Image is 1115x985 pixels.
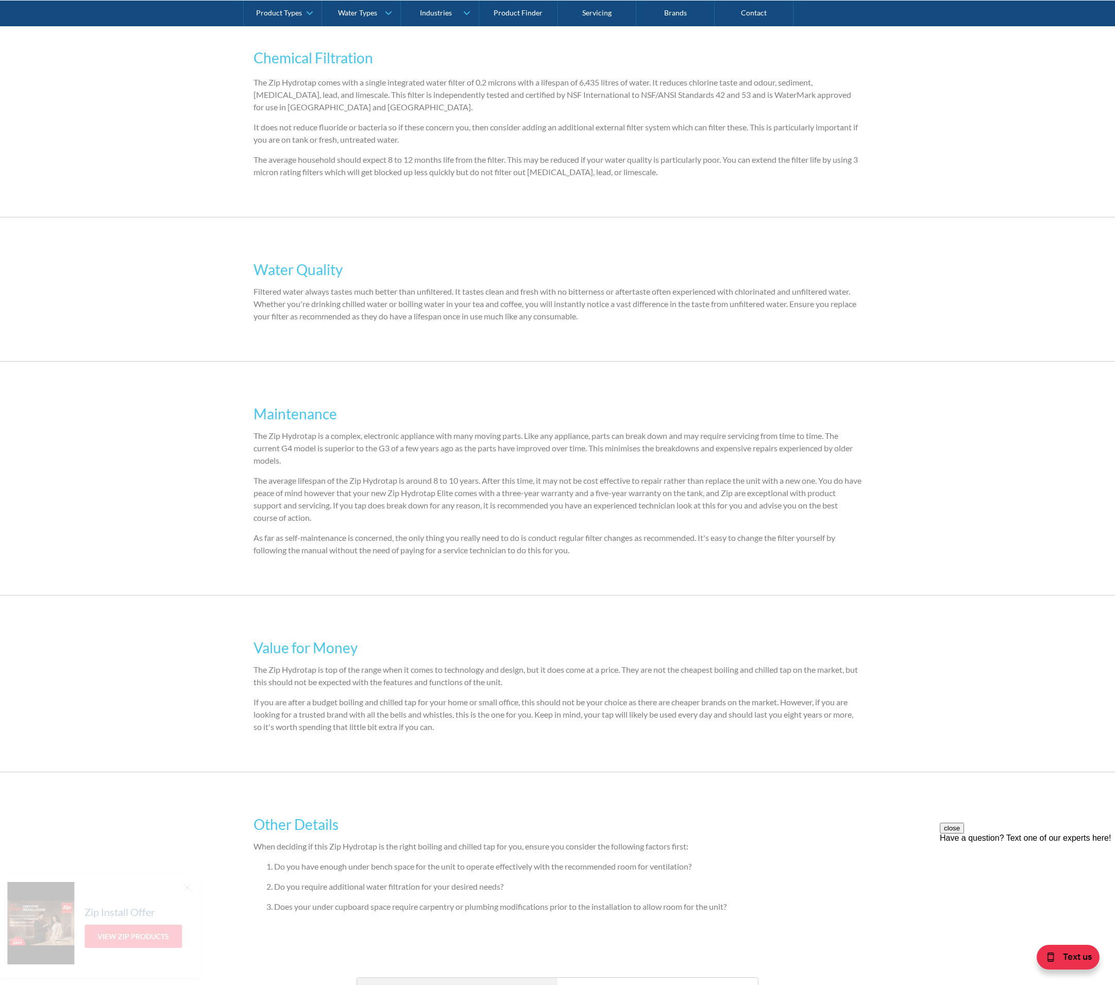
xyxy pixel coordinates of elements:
p: As far as self-maintenance is concerned, the only thing you really need to do is conduct regular ... [254,532,861,556]
div: Product Types [256,8,302,17]
p: It does not reduce fluoride or bacteria so if these concern you, then consider adding an addition... [254,121,861,146]
p: The Zip Hydrotap comes with a single integrated water filter of 0.2 microns with a lifespan of 6,... [254,76,861,113]
h3: Value for Money [254,637,861,658]
div: Industries [420,8,452,17]
a: View Zip Products [85,925,182,948]
h3: Water Quality [254,259,861,280]
li: Do you require additional water filtration for your desired needs? [274,880,861,893]
div: Water Types [338,8,377,17]
p: If you are after a budget boiling and chilled tap for your home or small office, this should not ... [254,696,861,733]
li: Do you have enough under bench space for the unit to operate effectively with the recommended roo... [274,860,861,873]
h5: Zip Install Offer [85,904,155,920]
p: The Zip Hydrotap is a complex, electronic appliance with many moving parts. Like any appliance, p... [254,430,861,467]
li: Does your under cupboard space require carpentry or plumbing modifications prior to the installat... [274,901,861,913]
p: The Zip Hydrotap is top of the range when it comes to technology and design, but it does come at ... [254,664,861,688]
h3: Chemical Filtration [254,47,861,69]
h3: Other Details [254,813,861,835]
iframe: podium webchat widget prompt [940,823,1115,946]
img: Zip Install Offer [7,882,74,964]
iframe: podium webchat widget bubble [1012,933,1115,985]
p: The average household should expect 8 to 12 months life from the filter. This may be reduced if y... [254,154,861,178]
p: Filtered water always tastes much better than unfiltered. It tastes clean and fresh with no bitte... [254,285,861,322]
h3: Maintenance [254,403,861,424]
p: The average lifespan of the Zip Hydrotap is around 8 to 10 years. After this time, it may not be ... [254,474,861,524]
p: When deciding if this Zip Hydrotap is the right boiling and chilled tap for you, ensure you consi... [254,840,861,853]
